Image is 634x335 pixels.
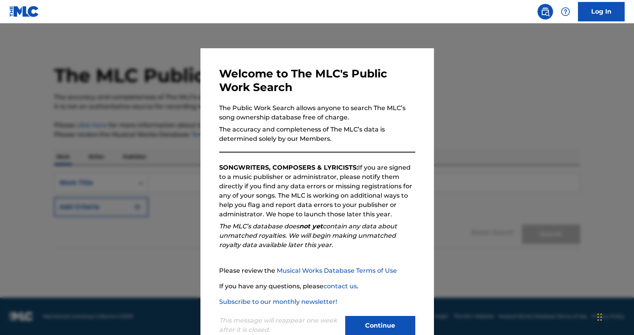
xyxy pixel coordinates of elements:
a: Musical Works Database Terms of Use [277,267,397,274]
div: Drag [597,305,602,329]
a: Log In [578,2,625,21]
img: search [541,7,550,16]
a: Public Search [537,4,553,19]
div: Help [558,4,573,19]
strong: SONGWRITERS, COMPOSERS & LYRICISTS: [219,164,358,171]
p: The Public Work Search allows anyone to search The MLC’s song ownership database free of charge. [219,103,415,122]
p: If you have any questions, please . [219,282,415,291]
strong: not yet [299,223,323,230]
img: help [561,7,570,16]
p: If you are signed to a music publisher or administrator, please notify them directly if you find ... [219,163,415,219]
p: This message will reappear one week after it is closed. [219,316,341,335]
a: Subscribe to our monthly newsletter! [219,298,337,305]
a: contact us [323,282,357,290]
h3: Welcome to The MLC's Public Work Search [219,67,415,94]
em: The MLC’s database does contain any data about unmatched royalties. We will begin making unmatche... [219,223,397,249]
iframe: Chat Widget [595,298,634,335]
p: Please review the [219,266,415,275]
p: The accuracy and completeness of The MLC’s data is determined solely by our Members. [219,125,415,144]
img: MLC Logo [9,6,39,17]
